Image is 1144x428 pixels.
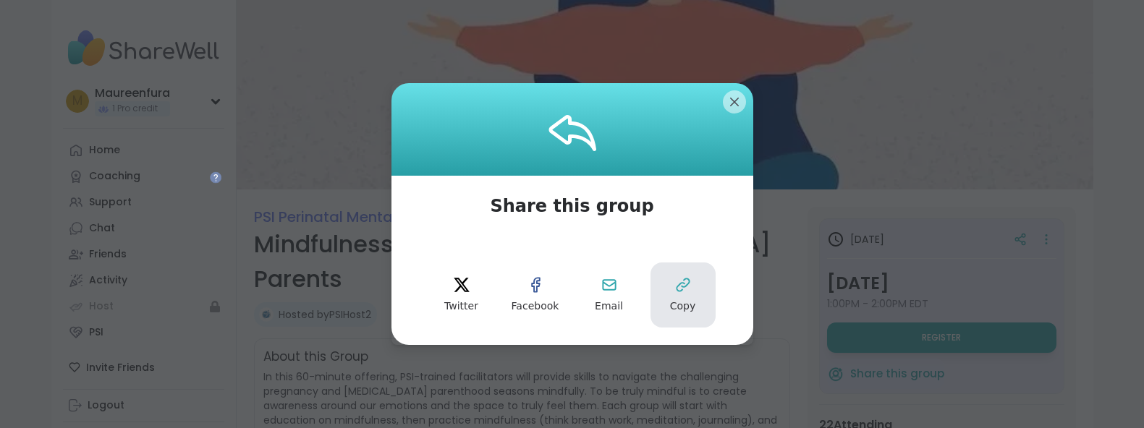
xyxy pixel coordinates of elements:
[473,176,671,236] span: Share this group
[429,262,494,328] button: Twitter
[444,299,478,314] span: Twitter
[512,299,559,314] span: Facebook
[503,262,568,328] button: Facebook
[670,299,696,314] span: Copy
[651,262,716,328] button: Copy
[210,171,221,183] iframe: Spotlight
[503,262,568,328] button: facebook
[577,262,642,328] button: Email
[429,262,494,328] button: twitter
[595,299,623,314] span: Email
